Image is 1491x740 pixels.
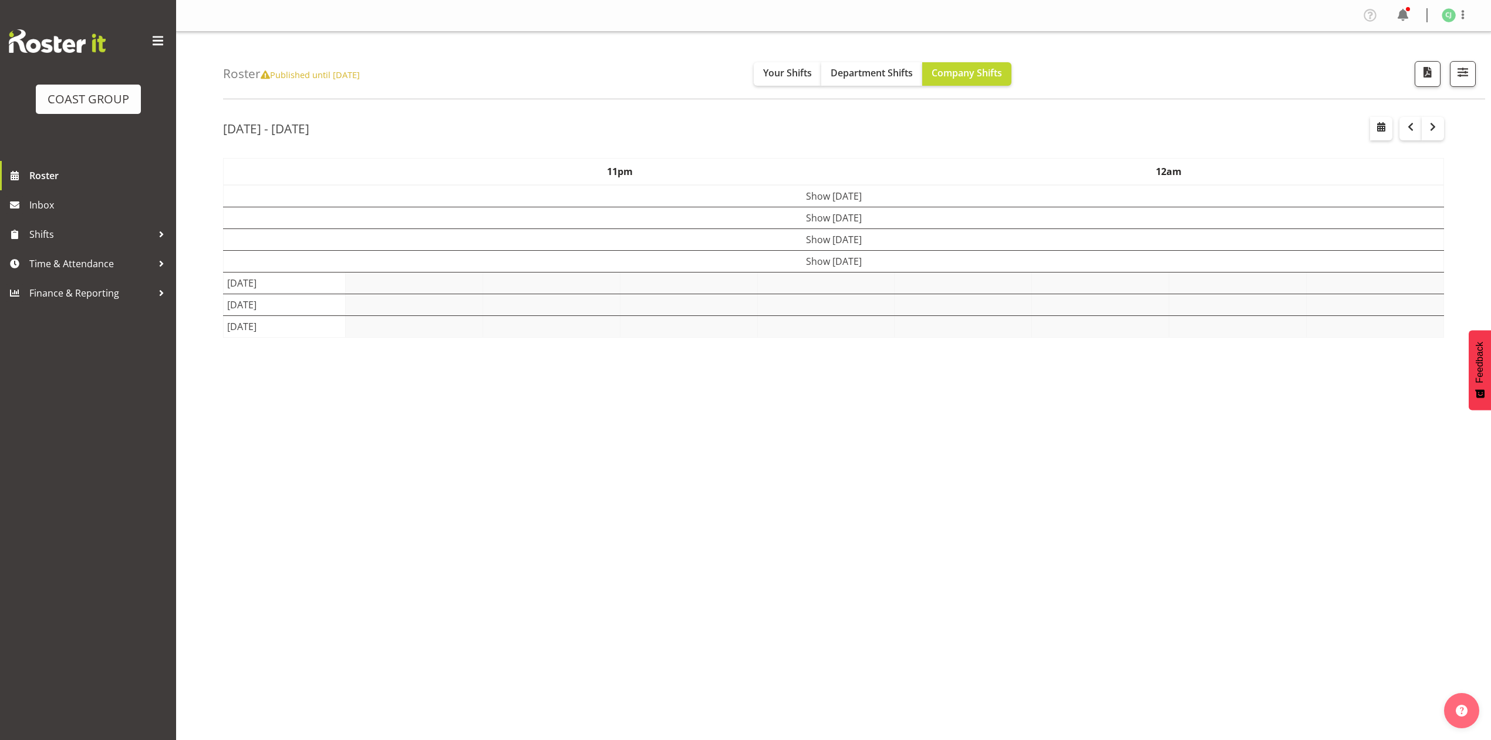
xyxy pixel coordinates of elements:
span: Roster [29,167,170,184]
button: Department Shifts [821,62,922,86]
h4: Roster [223,67,360,80]
span: Company Shifts [932,66,1002,79]
td: Show [DATE] [224,228,1444,250]
td: [DATE] [224,315,346,337]
button: Download a PDF of the roster according to the set date range. [1415,61,1441,87]
img: christina-jaramillo1126.jpg [1442,8,1456,22]
img: Rosterit website logo [9,29,106,53]
span: Your Shifts [763,66,812,79]
span: Feedback [1475,342,1485,383]
h2: [DATE] - [DATE] [223,121,309,136]
td: [DATE] [224,272,346,294]
button: Company Shifts [922,62,1011,86]
span: Time & Attendance [29,255,153,273]
button: Filter Shifts [1450,61,1476,87]
span: Finance & Reporting [29,284,153,302]
button: Select a specific date within the roster. [1370,117,1392,140]
div: COAST GROUP [48,90,129,108]
button: Your Shifts [754,62,821,86]
img: help-xxl-2.png [1456,705,1468,717]
th: 11pm [345,158,895,185]
td: Show [DATE] [224,185,1444,207]
span: Inbox [29,196,170,214]
td: [DATE] [224,294,346,315]
span: Shifts [29,226,153,243]
td: Show [DATE] [224,207,1444,228]
span: Department Shifts [831,66,913,79]
button: Feedback - Show survey [1469,330,1491,410]
th: 12am [895,158,1444,185]
td: Show [DATE] [224,250,1444,272]
span: Published until [DATE] [261,69,360,80]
